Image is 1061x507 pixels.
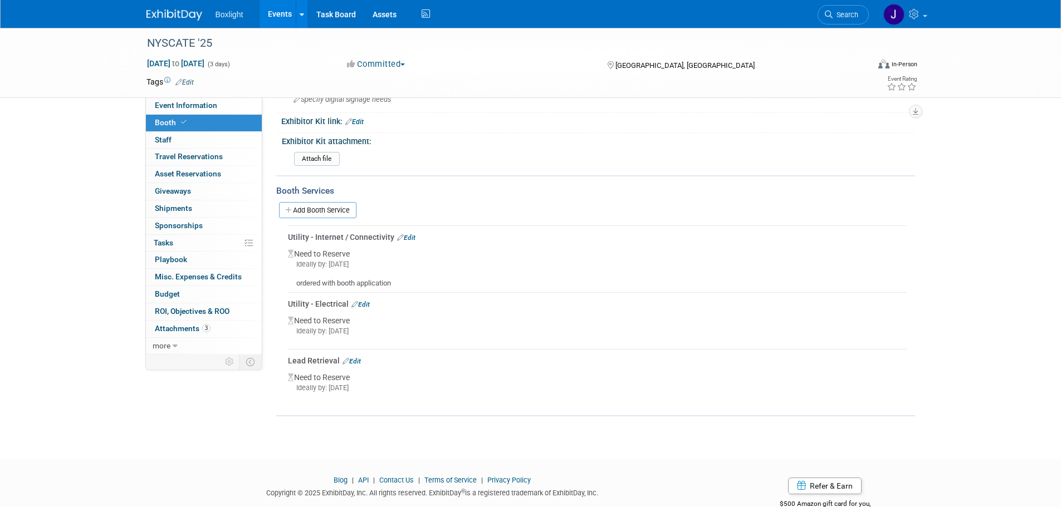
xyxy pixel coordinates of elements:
[288,355,907,366] div: Lead Retrieval
[146,166,262,183] a: Asset Reservations
[281,113,915,127] div: Exhibitor Kit link:
[146,58,205,68] span: [DATE] [DATE]
[343,58,409,70] button: Committed
[487,476,531,484] a: Privacy Policy
[146,9,202,21] img: ExhibitDay
[146,269,262,286] a: Misc. Expenses & Credits
[216,10,243,19] span: Boxlight
[146,252,262,268] a: Playbook
[288,243,907,289] div: Need to Reserve
[883,4,904,25] img: Jean Knight
[143,33,852,53] div: NYSCATE '25
[279,202,356,218] a: Add Booth Service
[155,204,192,213] span: Shipments
[803,58,918,75] div: Event Format
[349,476,356,484] span: |
[351,301,370,308] a: Edit
[288,269,907,289] div: ordered with booth application
[175,78,194,86] a: Edit
[146,303,262,320] a: ROI, Objectives & ROO
[288,259,907,269] div: Ideally by: [DATE]
[146,115,262,131] a: Booth
[146,97,262,114] a: Event Information
[146,200,262,217] a: Shipments
[424,476,477,484] a: Terms of Service
[181,119,187,125] i: Booth reservation complete
[461,488,465,494] sup: ®
[276,185,915,197] div: Booth Services
[288,366,907,402] div: Need to Reserve
[288,383,907,393] div: Ideally by: [DATE]
[345,118,364,126] a: Edit
[146,338,262,355] a: more
[282,133,910,147] div: Exhibitor Kit attachment:
[155,324,211,333] span: Attachments
[288,232,907,243] div: Utility - Internet / Connectivity
[170,59,181,68] span: to
[155,289,180,298] span: Budget
[155,221,203,230] span: Sponsorships
[155,152,223,161] span: Travel Reservations
[146,183,262,200] a: Giveaways
[146,149,262,165] a: Travel Reservations
[615,61,755,70] span: [GEOGRAPHIC_DATA], [GEOGRAPHIC_DATA]
[833,11,858,19] span: Search
[155,101,217,110] span: Event Information
[397,234,415,242] a: Edit
[207,61,230,68] span: (3 days)
[343,357,361,365] a: Edit
[878,60,889,68] img: Format-Inperson.png
[239,355,262,369] td: Toggle Event Tabs
[220,355,239,369] td: Personalize Event Tab Strip
[155,272,242,281] span: Misc. Expenses & Credits
[155,255,187,264] span: Playbook
[294,95,391,104] span: Specify digital signage needs
[155,135,172,144] span: Staff
[379,476,414,484] a: Contact Us
[155,186,191,195] span: Giveaways
[155,118,189,127] span: Booth
[146,218,262,234] a: Sponsorships
[818,5,869,24] a: Search
[288,298,907,309] div: Utility - Electrical
[146,76,194,87] td: Tags
[155,307,229,316] span: ROI, Objectives & ROO
[358,476,369,484] a: API
[891,60,917,68] div: In-Person
[334,476,348,484] a: Blog
[146,286,262,303] a: Budget
[146,321,262,337] a: Attachments3
[288,309,907,345] div: Need to Reserve
[370,476,378,484] span: |
[478,476,486,484] span: |
[146,235,262,252] a: Tasks
[155,169,221,178] span: Asset Reservations
[788,478,862,494] a: Refer & Earn
[288,326,907,336] div: Ideally by: [DATE]
[146,132,262,149] a: Staff
[415,476,423,484] span: |
[154,238,173,247] span: Tasks
[146,485,719,498] div: Copyright © 2025 ExhibitDay, Inc. All rights reserved. ExhibitDay is a registered trademark of Ex...
[887,76,917,82] div: Event Rating
[202,324,211,332] span: 3
[153,341,170,350] span: more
